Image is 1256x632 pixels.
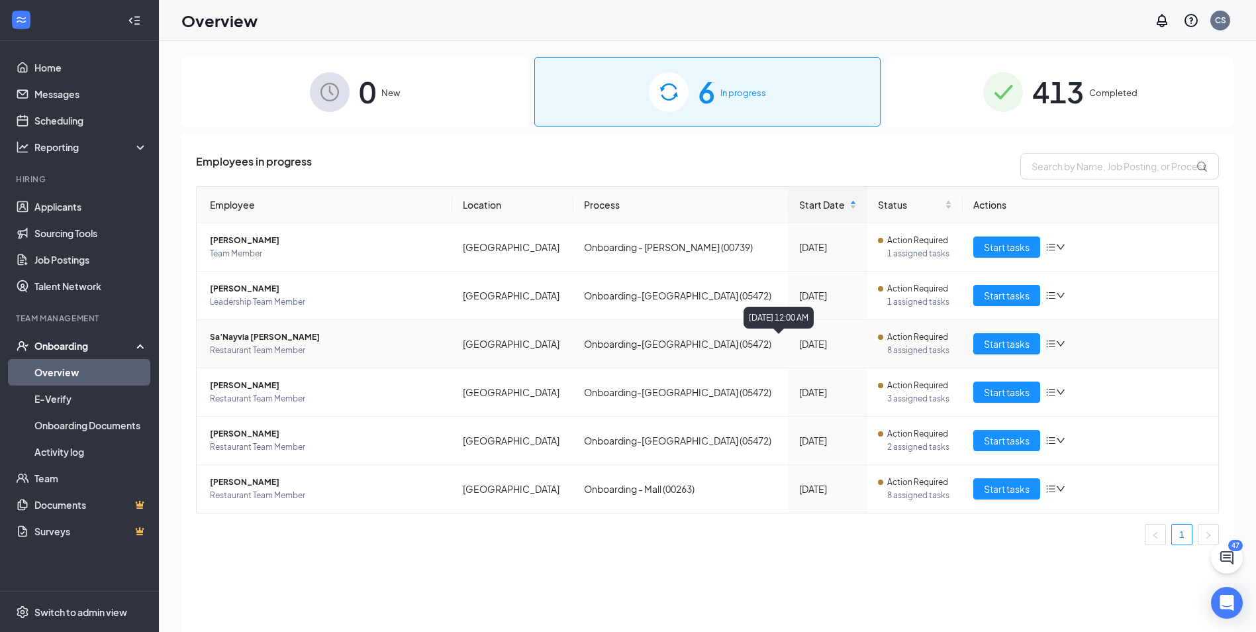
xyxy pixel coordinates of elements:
span: down [1056,388,1065,397]
div: [DATE] [799,433,857,448]
th: Actions [963,187,1218,223]
a: Sourcing Tools [34,220,148,246]
div: [DATE] 12:00 AM [744,307,814,329]
button: Start tasks [973,237,1040,258]
button: left [1145,524,1166,545]
div: [DATE] [799,337,857,351]
a: Scheduling [34,107,148,134]
td: Onboarding-[GEOGRAPHIC_DATA] (05472) [573,320,788,368]
span: In progress [720,86,766,99]
input: Search by Name, Job Posting, or Process [1020,153,1219,180]
span: 6 [698,69,715,115]
span: Start tasks [984,385,1030,399]
a: SurveysCrown [34,518,148,545]
div: Open Intercom Messenger [1211,587,1243,619]
span: Action Required [887,427,948,441]
span: Action Required [887,234,948,247]
td: Onboarding-[GEOGRAPHIC_DATA] (05472) [573,272,788,320]
span: Start tasks [984,288,1030,303]
span: bars [1045,435,1056,446]
a: E-Verify [34,386,148,412]
span: 0 [359,69,376,115]
span: Action Required [887,379,948,392]
span: Team Member [210,247,442,260]
svg: Analysis [16,140,29,154]
a: DocumentsCrown [34,492,148,518]
span: Start tasks [984,240,1030,254]
span: Completed [1089,86,1137,99]
span: Action Required [887,331,948,344]
span: Restaurant Team Member [210,392,442,405]
span: right [1204,531,1212,539]
span: [PERSON_NAME] [210,379,442,392]
a: Job Postings [34,246,148,273]
th: Employee [197,187,452,223]
span: bars [1045,484,1056,494]
span: Start tasks [984,337,1030,351]
span: down [1056,291,1065,300]
button: Start tasks [973,478,1040,500]
svg: QuestionInfo [1183,13,1199,28]
span: 413 [1032,69,1084,115]
span: bars [1045,387,1056,397]
h1: Overview [181,9,258,32]
a: Messages [34,81,148,107]
td: [GEOGRAPHIC_DATA] [452,417,573,465]
li: Next Page [1198,524,1219,545]
span: 3 assigned tasks [887,392,952,405]
svg: WorkstreamLogo [15,13,28,26]
th: Process [573,187,788,223]
span: Restaurant Team Member [210,441,442,454]
span: down [1056,484,1065,494]
span: down [1056,436,1065,445]
td: [GEOGRAPHIC_DATA] [452,368,573,417]
span: bars [1045,339,1056,349]
svg: Notifications [1154,13,1170,28]
th: Location [452,187,573,223]
div: [DATE] [799,288,857,303]
a: Home [34,54,148,81]
span: bars [1045,242,1056,252]
a: Overview [34,359,148,386]
td: Onboarding-[GEOGRAPHIC_DATA] (05472) [573,417,788,465]
button: right [1198,524,1219,545]
svg: ChatActive [1219,550,1235,566]
span: down [1056,339,1065,348]
td: [GEOGRAPHIC_DATA] [452,272,573,320]
div: Reporting [34,140,148,154]
div: [DATE] [799,385,857,399]
span: New [381,86,400,99]
span: 2 assigned tasks [887,441,952,454]
a: Talent Network [34,273,148,299]
td: Onboarding - [PERSON_NAME] (00739) [573,223,788,272]
span: down [1056,242,1065,252]
td: [GEOGRAPHIC_DATA] [452,320,573,368]
span: Action Required [887,282,948,295]
div: Switch to admin view [34,606,127,619]
span: bars [1045,290,1056,301]
svg: UserCheck [16,339,29,352]
svg: Settings [16,606,29,619]
button: Start tasks [973,430,1040,451]
span: 1 assigned tasks [887,247,952,260]
span: Restaurant Team Member [210,344,442,357]
div: [DATE] [799,482,857,496]
span: Restaurant Team Member [210,489,442,502]
span: 1 assigned tasks [887,295,952,309]
span: Employees in progress [196,153,312,180]
div: Onboarding [34,339,136,352]
td: [GEOGRAPHIC_DATA] [452,223,573,272]
div: 47 [1228,540,1243,551]
a: 1 [1172,525,1192,545]
button: Start tasks [973,333,1040,354]
div: CS [1215,15,1226,26]
td: Onboarding-[GEOGRAPHIC_DATA] (05472) [573,368,788,417]
a: Activity log [34,439,148,465]
span: Start Date [799,197,847,212]
span: Start tasks [984,433,1030,448]
td: Onboarding - Mall (00263) [573,465,788,513]
li: 1 [1171,524,1192,545]
span: [PERSON_NAME] [210,476,442,489]
a: Applicants [34,193,148,220]
div: [DATE] [799,240,857,254]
